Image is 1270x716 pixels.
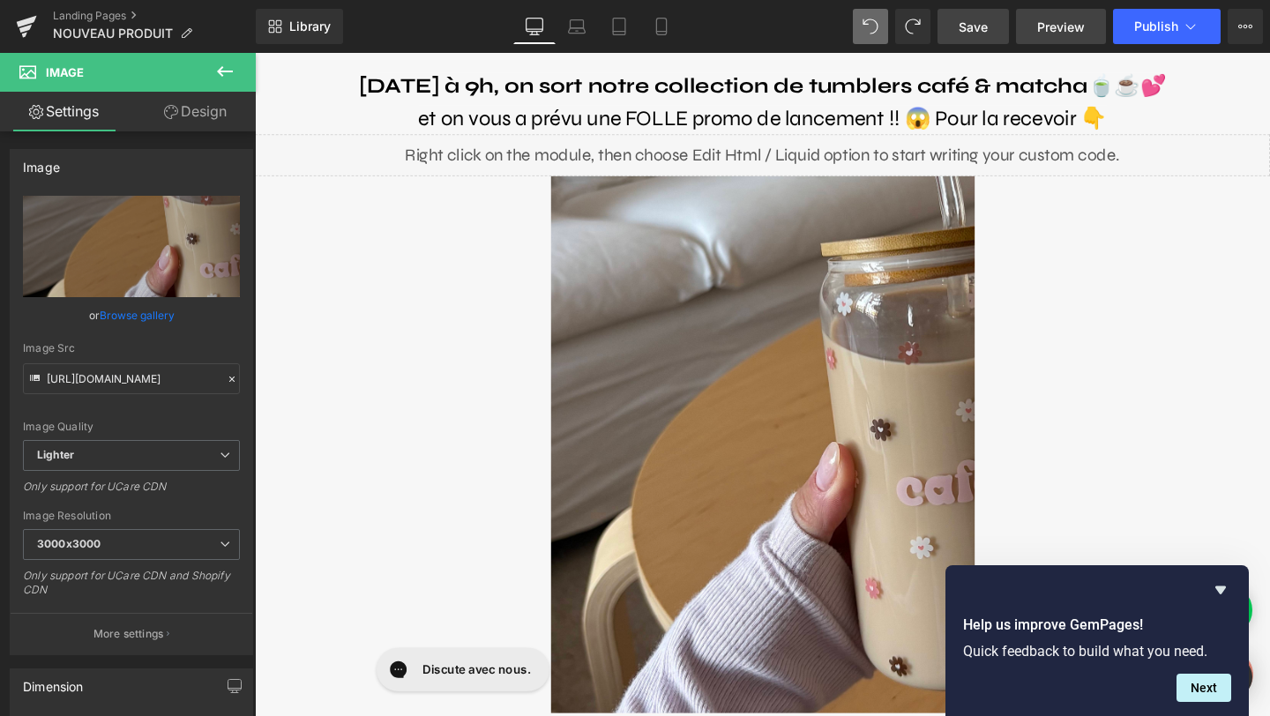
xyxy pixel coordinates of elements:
[1037,18,1085,36] span: Preview
[1113,9,1221,44] button: Publish
[37,448,74,461] b: Lighter
[11,613,252,654] button: More settings
[23,480,240,505] div: Only support for UCare CDN
[23,510,240,522] div: Image Resolution
[1016,9,1106,44] a: Preview
[1210,579,1231,600] button: Hide survey
[23,669,84,694] div: Dimension
[119,619,317,677] iframe: Gorgias live chat messenger
[23,306,240,324] div: or
[895,9,930,44] button: Redo
[46,65,84,79] span: Image
[256,9,343,44] a: New Library
[556,9,598,44] a: Laptop
[23,342,240,354] div: Image Src
[100,300,175,331] a: Browse gallery
[53,26,173,41] span: NOUVEAU PRODUIT
[963,579,1231,702] div: Help us improve GemPages!
[513,9,556,44] a: Desktop
[853,9,888,44] button: Undo
[1177,674,1231,702] button: Next question
[172,56,896,82] span: et on vous a prévu une FOLLE promo de lancement !! 😱 Pour la recevoir 👇
[1134,19,1178,34] span: Publish
[23,569,240,608] div: Only support for UCare CDN and Shopify CDN
[963,643,1231,660] p: Quick feedback to build what you need.
[23,421,240,433] div: Image Quality
[23,150,60,175] div: Image
[598,9,640,44] a: Tablet
[37,537,101,550] b: 3000x3000
[963,615,1231,636] h2: Help us improve GemPages!
[53,9,256,23] a: Landing Pages
[997,627,1050,680] iframe: Button to open loyalty program pop-up
[131,92,259,131] a: Design
[23,363,240,394] input: Link
[1228,9,1263,44] button: More
[640,9,683,44] a: Mobile
[289,19,331,34] span: Library
[109,21,958,48] b: [DATE] à 9h, on sort notre collection de tumblers café & matcha🍵☕️💕
[93,626,164,642] p: More settings
[959,18,988,36] span: Save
